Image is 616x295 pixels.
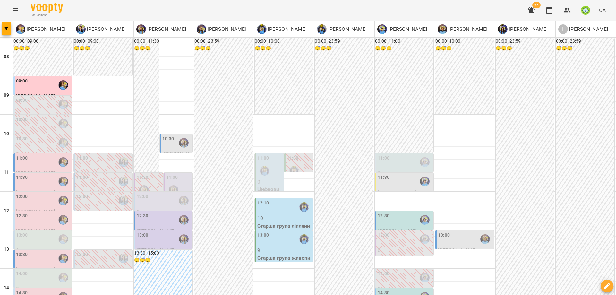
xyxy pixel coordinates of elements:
span: For Business [31,13,63,17]
span: [PERSON_NAME] [438,247,477,253]
p: 0 [16,131,71,139]
h6: 00:00 - 10:00 [435,38,494,45]
label: 12:00 [16,193,28,200]
p: [PERSON_NAME] [25,25,65,33]
div: Ратушенко Альона [257,24,307,34]
p: 0 [76,266,131,273]
div: Позднякова Анастасія [16,24,65,34]
span: [PERSON_NAME] [137,247,175,253]
img: Казимирів Тетяна [179,215,189,225]
h6: 12 [4,207,9,214]
h6: 00:00 - 23:59 [194,38,253,45]
button: Menu [8,3,23,18]
p: [PERSON_NAME] [86,25,126,33]
img: Р [257,24,267,34]
p: [PERSON_NAME] [327,25,367,33]
img: Казимирів Тетяна [139,185,149,195]
img: Позднякова Анастасія [58,177,68,186]
div: Базілєва Катерина [119,157,128,167]
label: 12:00 [137,193,149,200]
div: Г [558,24,568,34]
img: Позднякова Анастасія [58,138,68,148]
h6: 00:00 - 23:59 [315,38,373,45]
p: 0 [16,285,71,293]
div: Позднякова Анастасія [58,215,68,225]
label: 13:00 [137,232,149,239]
h6: 14 [4,284,9,291]
p: 0 [16,247,71,254]
img: Чирва Юлія [420,234,430,244]
p: Старша група живопис (перша старша група з живопису) [257,254,312,277]
h6: 09 [4,92,9,99]
p: [PERSON_NAME] [568,25,608,33]
h6: 😴😴😴 [496,45,554,52]
div: Ратушенко Альона [299,234,309,244]
div: Позднякова Анастасія [58,119,68,128]
label: 11:30 [16,174,28,181]
img: Бадун Наталія [480,234,490,244]
img: Казимирів Тетяна [179,196,189,205]
h6: 10 [4,130,9,137]
h6: 00:00 - 10:00 [255,38,313,45]
p: 0 [137,208,191,216]
label: 11:00 [76,155,88,162]
label: 12:30 [378,213,389,220]
span: [PERSON_NAME] [162,151,189,165]
div: Позднякова Анастасія [58,80,68,90]
img: Позднякова Анастасія [58,196,68,205]
div: Базілєва Катерина [76,24,126,34]
p: [PERSON_NAME] [146,25,186,33]
h6: 😴😴😴 [435,45,494,52]
a: С [PERSON_NAME] [317,24,367,34]
p: 9 [257,247,312,254]
label: 10:30 [16,135,28,143]
p: 10 [257,214,312,222]
img: Позднякова Анастасія [58,157,68,167]
label: 10:00 [16,116,28,123]
img: В [498,24,508,34]
h6: 00:00 - 11:00 [375,38,433,45]
label: 09:00 [16,78,28,85]
img: Позднякова Анастасія [58,254,68,263]
p: [PERSON_NAME] [206,25,246,33]
h6: 😴😴😴 [74,45,132,52]
h6: 00:00 - 23:59 [496,38,554,45]
label: 13:30 [16,251,28,258]
p: 0 [76,189,131,196]
div: Ратушенко Альона [260,166,269,176]
img: Чирва Юлія [420,157,430,167]
h6: 00:00 - 11:30 [134,38,159,45]
h6: 😴😴😴 [194,45,253,52]
h6: 😴😴😴 [315,45,373,52]
label: 10:30 [162,135,174,143]
span: [PERSON_NAME] [16,228,55,234]
img: Ч [377,24,387,34]
img: Чирва Юлія [420,215,430,225]
h6: 00:00 - 09:00 [13,38,72,45]
div: Вахнован Діана [498,24,548,34]
img: Казимирів Тетяна [179,234,189,244]
img: К [136,24,146,34]
a: Б [PERSON_NAME] [76,24,126,34]
label: 14:00 [378,270,389,277]
img: Казимирів Тетяна [179,138,189,148]
img: Базілєва Катерина [119,196,128,205]
div: Чирва Юлія [420,273,430,282]
label: 13:30 [76,251,88,258]
img: Чирва Юлія [420,177,430,186]
label: 11:30 [166,174,178,181]
p: Старша група ліплення (перша старша група ліплення) [257,222,312,245]
img: Базілєва Катерина [119,177,128,186]
label: 11:00 [287,155,299,162]
p: [PERSON_NAME] [447,25,487,33]
h6: 11 [4,169,9,176]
